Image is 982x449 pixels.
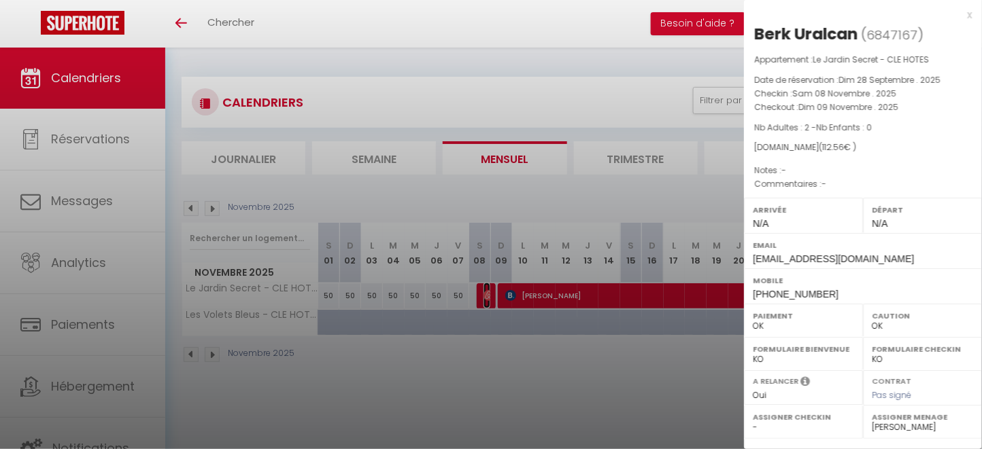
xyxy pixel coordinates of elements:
[819,141,856,153] span: ( € )
[861,25,924,44] span: ( )
[754,177,972,191] p: Commentaires :
[872,203,973,217] label: Départ
[798,101,898,113] span: Dim 09 Novembre . 2025
[754,101,972,114] p: Checkout :
[813,54,929,65] span: Le Jardin Secret - CLE HOTES
[781,164,786,176] span: -
[872,389,911,401] span: Pas signé
[753,218,768,229] span: N/A
[753,309,854,323] label: Paiement
[754,73,972,87] p: Date de réservation :
[822,141,844,153] span: 112.56
[754,122,872,133] span: Nb Adultes : 2 -
[753,289,839,300] span: [PHONE_NUMBER]
[866,26,917,43] span: 6847167
[754,23,858,45] div: Berk Uralcan
[753,376,798,387] label: A relancer
[744,7,972,23] div: x
[753,203,854,217] label: Arrivée
[753,410,854,424] label: Assigner Checkin
[754,141,972,154] div: [DOMAIN_NAME]
[872,309,973,323] label: Caution
[753,253,914,264] span: [EMAIL_ADDRESS][DOMAIN_NAME]
[839,74,941,86] span: Dim 28 Septembre . 2025
[872,342,973,356] label: Formulaire Checkin
[754,87,972,101] p: Checkin :
[800,376,810,391] i: Sélectionner OUI si vous souhaiter envoyer les séquences de messages post-checkout
[754,53,972,67] p: Appartement :
[754,164,972,177] p: Notes :
[872,410,973,424] label: Assigner Menage
[822,178,826,190] span: -
[753,274,973,287] label: Mobile
[872,218,887,229] span: N/A
[753,342,854,356] label: Formulaire Bienvenue
[753,238,973,252] label: Email
[792,88,896,99] span: Sam 08 Novembre . 2025
[816,122,872,133] span: Nb Enfants : 0
[872,376,911,384] label: Contrat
